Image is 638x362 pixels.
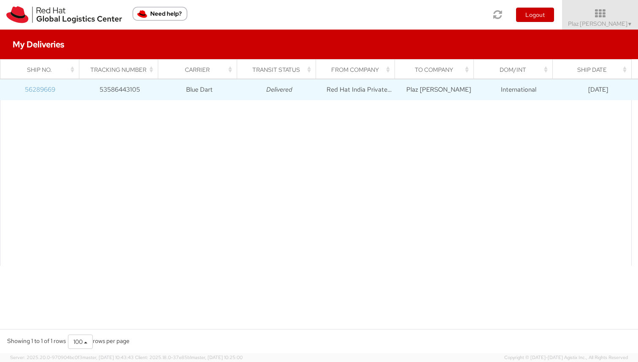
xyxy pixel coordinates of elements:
[135,354,243,360] span: Client: 2025.18.0-37e85b1
[166,65,235,74] div: Carrier
[504,354,628,361] span: Copyright © [DATE]-[DATE] Agistix Inc., All Rights Reserved
[8,65,77,74] div: Ship No.
[266,85,292,94] i: Delivered
[7,337,66,345] span: Showing 1 to 1 of 1 rows
[568,20,633,27] span: Plaz [PERSON_NAME]
[73,338,83,346] span: 100
[82,354,134,360] span: master, [DATE] 10:43:43
[516,8,554,22] button: Logout
[25,85,55,94] a: 56289669
[13,40,64,49] h4: My Deliveries
[560,65,629,74] div: Ship Date
[627,21,633,27] span: ▼
[191,354,243,360] span: master, [DATE] 10:25:00
[478,79,558,100] td: International
[132,7,187,21] button: Need help?
[558,79,638,100] td: [DATE]
[403,65,471,74] div: To Company
[10,354,134,360] span: Server: 2025.20.0-970904bc0f3
[68,335,93,349] button: 100
[159,79,239,100] td: Blue Dart
[245,65,314,74] div: Transit Status
[6,6,122,23] img: rh-logistics-00dfa346123c4ec078e1.svg
[80,79,159,100] td: 53586443105
[481,65,550,74] div: Dom/Int
[324,65,392,74] div: From Company
[399,79,478,100] td: Plaz [PERSON_NAME]
[68,335,130,349] div: rows per page
[319,79,399,100] td: Red Hat India Private Limited
[87,65,156,74] div: Tracking Number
